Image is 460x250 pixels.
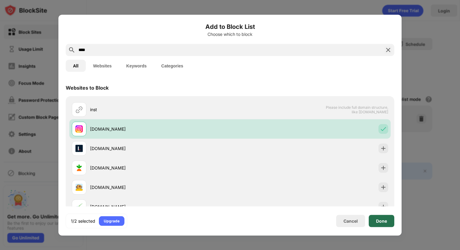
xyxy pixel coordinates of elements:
img: favicons [75,183,83,191]
h6: Add to Block List [66,22,394,31]
img: url.svg [75,106,83,113]
div: [DOMAIN_NAME] [90,145,230,152]
div: Cancel [343,218,358,224]
img: search.svg [68,46,75,53]
button: Websites [86,60,119,72]
button: Categories [154,60,190,72]
div: [DOMAIN_NAME] [90,126,230,132]
div: Done [376,218,387,223]
div: [DOMAIN_NAME] [90,204,230,210]
span: Please include full domain structure, like [DOMAIN_NAME] [326,105,388,114]
img: favicons [75,164,83,171]
img: favicons [75,125,83,132]
div: Choose which to block [66,32,394,36]
div: 1/2 selected [71,218,95,224]
button: All [66,60,86,72]
button: Keywords [119,60,154,72]
img: search-close [385,46,392,53]
div: inst [90,106,230,113]
div: Websites to Block [66,84,109,91]
div: [DOMAIN_NAME] [90,165,230,171]
div: Upgrade [104,218,120,224]
div: [DOMAIN_NAME] [90,184,230,190]
img: favicons [75,203,83,210]
img: favicons [75,145,83,152]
